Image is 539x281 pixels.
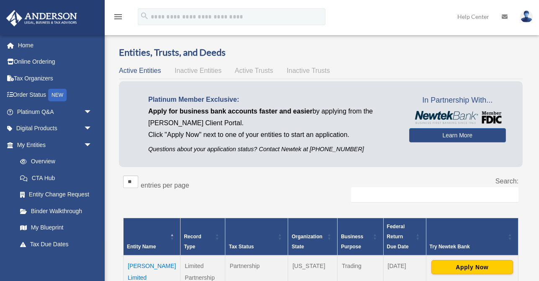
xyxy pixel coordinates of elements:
a: menu [113,15,123,22]
span: Organization State [291,234,322,250]
span: Active Trusts [235,67,273,74]
div: Try Newtek Bank [430,242,505,252]
span: Record Type [184,234,201,250]
span: Apply for business bank accounts faster and easier [148,108,312,115]
span: In Partnership With... [409,94,506,107]
a: Online Ordering [6,54,105,70]
th: Try Newtek Bank : Activate to sort [426,218,518,256]
span: arrow_drop_down [84,103,101,121]
a: Order StatusNEW [6,87,105,104]
span: arrow_drop_down [84,253,101,270]
label: entries per page [141,182,189,189]
img: Anderson Advisors Platinum Portal [4,10,80,26]
th: Organization State: Activate to sort [288,218,338,256]
span: Entity Name [127,244,156,250]
a: My Blueprint [12,219,101,236]
p: Questions about your application status? Contact Newtek at [PHONE_NUMBER] [148,144,397,155]
th: Record Type: Activate to sort [181,218,225,256]
a: Entity Change Request [12,186,101,203]
span: arrow_drop_down [84,137,101,154]
button: Apply Now [431,260,513,274]
span: Federal Return Due Date [387,224,409,250]
th: Tax Status: Activate to sort [225,218,288,256]
p: Platinum Member Exclusive: [148,94,397,106]
a: Platinum Q&Aarrow_drop_down [6,103,105,120]
img: NewtekBankLogoSM.png [413,111,502,124]
label: Search: [495,178,518,185]
a: Overview [12,153,96,170]
th: Federal Return Due Date: Activate to sort [383,218,426,256]
h3: Entities, Trusts, and Deeds [119,46,523,59]
a: Home [6,37,105,54]
span: Tax Status [229,244,254,250]
span: Business Purpose [341,234,363,250]
th: Business Purpose: Activate to sort [338,218,383,256]
a: Learn More [409,128,506,142]
span: Active Entities [119,67,161,74]
p: Click "Apply Now" next to one of your entities to start an application. [148,129,397,141]
a: Tax Due Dates [12,236,101,253]
a: Digital Productsarrow_drop_down [6,120,105,137]
span: Inactive Entities [175,67,222,74]
a: My Anderson Teamarrow_drop_down [6,253,105,269]
a: Binder Walkthrough [12,203,101,219]
span: arrow_drop_down [84,120,101,137]
p: by applying from the [PERSON_NAME] Client Portal. [148,106,397,129]
div: NEW [48,89,67,101]
a: My Entitiesarrow_drop_down [6,137,101,153]
a: CTA Hub [12,170,101,186]
a: Tax Organizers [6,70,105,87]
img: User Pic [520,10,533,23]
span: Inactive Trusts [287,67,330,74]
i: menu [113,12,123,22]
i: search [140,11,149,21]
th: Entity Name: Activate to invert sorting [124,218,181,256]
